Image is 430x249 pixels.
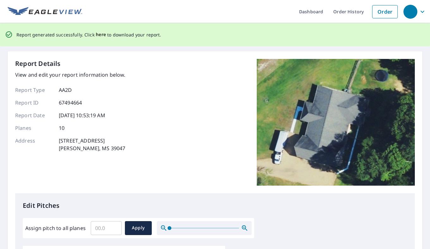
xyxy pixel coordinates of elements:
label: Assign pitch to all planes [25,224,86,232]
p: AA2D [59,86,72,94]
p: 10 [59,124,64,132]
p: Report Type [15,86,53,94]
a: Order [372,5,398,18]
span: Apply [130,224,147,232]
p: Planes [15,124,53,132]
img: Top image [257,59,415,186]
p: Report Date [15,112,53,119]
p: Report ID [15,99,53,106]
button: here [96,31,106,39]
p: [STREET_ADDRESS] [PERSON_NAME], MS 39047 [59,137,125,152]
p: Edit Pitches [23,201,407,210]
p: Address [15,137,53,152]
p: View and edit your report information below. [15,71,126,79]
p: Report generated successfully. Click to download your report. [16,31,161,39]
p: [DATE] 10:53:19 AM [59,112,105,119]
button: Apply [125,221,152,235]
input: 00.0 [91,219,122,237]
p: 67494664 [59,99,82,106]
p: Report Details [15,59,61,68]
img: EV Logo [8,7,82,16]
